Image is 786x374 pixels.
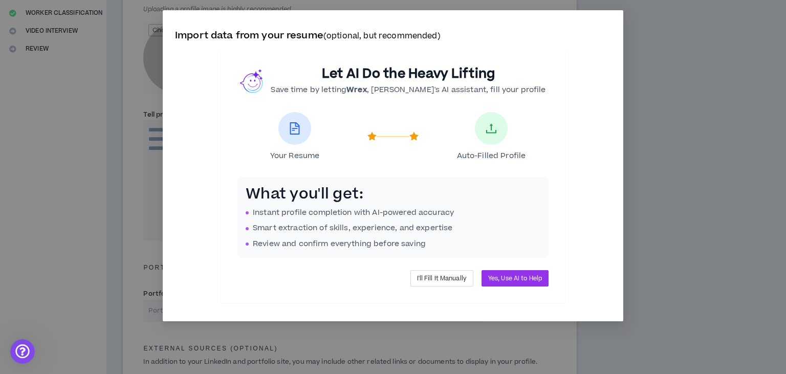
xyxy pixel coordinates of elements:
[8,59,196,159] div: Morgan says…
[457,151,526,161] span: Auto-Filled Profile
[8,59,168,137] div: Hey there 👋Welcome to Wripple 🙌Take a look around! If you have any questions, just reply to this ...
[16,296,24,304] button: Emoji picker
[16,80,160,91] div: Welcome to Wripple 🙌
[417,274,467,283] span: I'll Fill It Manually
[49,296,57,304] button: Upload attachment
[246,238,540,250] li: Review and confirm everything before saving
[16,120,160,130] div: [PERSON_NAME]
[289,122,301,135] span: file-text
[270,151,320,161] span: Your Resume
[16,139,99,145] div: [PERSON_NAME] • 9m ago
[346,84,367,95] b: Wrex
[50,5,116,13] h1: [PERSON_NAME]
[10,339,35,364] iframe: Intercom live chat
[271,66,545,82] h2: Let AI Do the Heavy Lifting
[9,274,196,292] textarea: Message…
[240,69,265,93] img: wrex.png
[32,296,40,304] button: Gif picker
[246,186,540,203] h3: What you'll get:
[7,4,26,24] button: go back
[176,292,192,308] button: Send a message…
[16,65,160,75] div: Hey there 👋
[482,270,549,287] button: Yes, Use AI to Help
[596,10,623,38] button: Close
[271,84,545,96] p: Save time by letting , [PERSON_NAME]'s AI assistant, fill your profile
[180,4,198,23] div: Close
[16,95,160,115] div: Take a look around! If you have any questions, just reply to this message.
[409,132,419,141] span: star
[323,31,441,41] small: (optional, but recommended)
[246,223,540,234] li: Smart extraction of skills, experience, and expertise
[160,4,180,24] button: Home
[175,29,611,43] p: Import data from your resume
[410,270,473,287] button: I'll Fill It Manually
[485,122,497,135] span: upload
[246,207,540,218] li: Instant profile completion with AI-powered accuracy
[29,6,46,22] img: Profile image for Morgan
[50,13,123,23] p: Active in the last 15m
[367,132,377,141] span: star
[488,274,542,283] span: Yes, Use AI to Help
